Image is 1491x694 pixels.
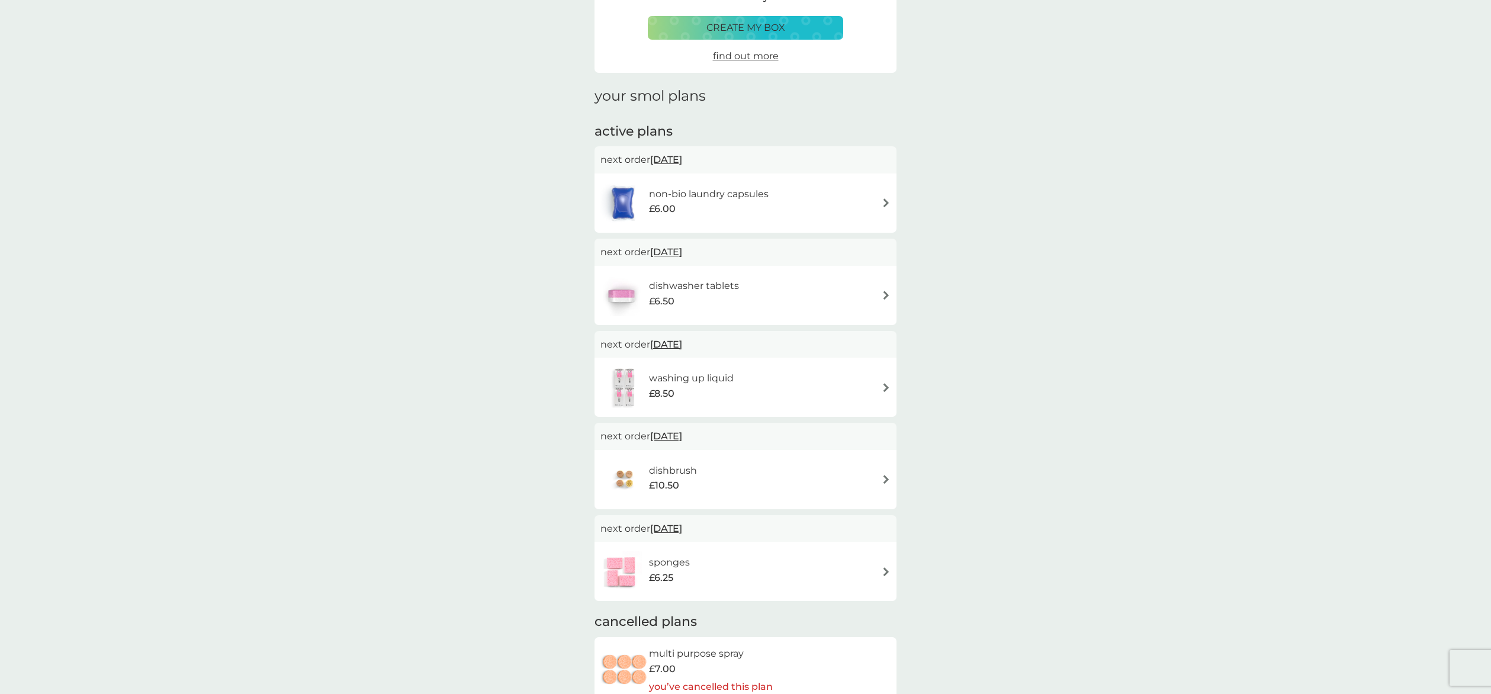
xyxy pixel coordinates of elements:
[713,50,779,62] span: find out more
[600,275,642,316] img: dishwasher tablets
[649,478,679,493] span: £10.50
[882,475,891,484] img: arrow right
[649,386,674,401] span: £8.50
[600,245,891,260] p: next order
[649,661,676,677] span: £7.00
[595,613,896,631] h2: cancelled plans
[649,555,690,570] h6: sponges
[650,425,682,448] span: [DATE]
[882,567,891,576] img: arrow right
[649,201,676,217] span: £6.00
[648,16,843,40] button: create my box
[649,463,697,478] h6: dishbrush
[600,367,649,408] img: washing up liquid
[649,294,674,309] span: £6.50
[600,429,891,444] p: next order
[650,148,682,171] span: [DATE]
[600,650,649,691] img: multi purpose spray
[650,333,682,356] span: [DATE]
[649,646,773,661] h6: multi purpose spray
[600,337,891,352] p: next order
[600,182,645,224] img: non-bio laundry capsules
[649,187,769,202] h6: non-bio laundry capsules
[649,570,673,586] span: £6.25
[650,517,682,540] span: [DATE]
[882,291,891,300] img: arrow right
[649,371,734,386] h6: washing up liquid
[600,551,642,592] img: sponges
[882,198,891,207] img: arrow right
[649,278,739,294] h6: dishwasher tablets
[713,49,779,64] a: find out more
[600,521,891,536] p: next order
[600,152,891,168] p: next order
[882,383,891,392] img: arrow right
[595,123,896,141] h2: active plans
[650,240,682,264] span: [DATE]
[595,88,896,105] h1: your smol plans
[600,459,649,500] img: dishbrush
[706,20,785,36] p: create my box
